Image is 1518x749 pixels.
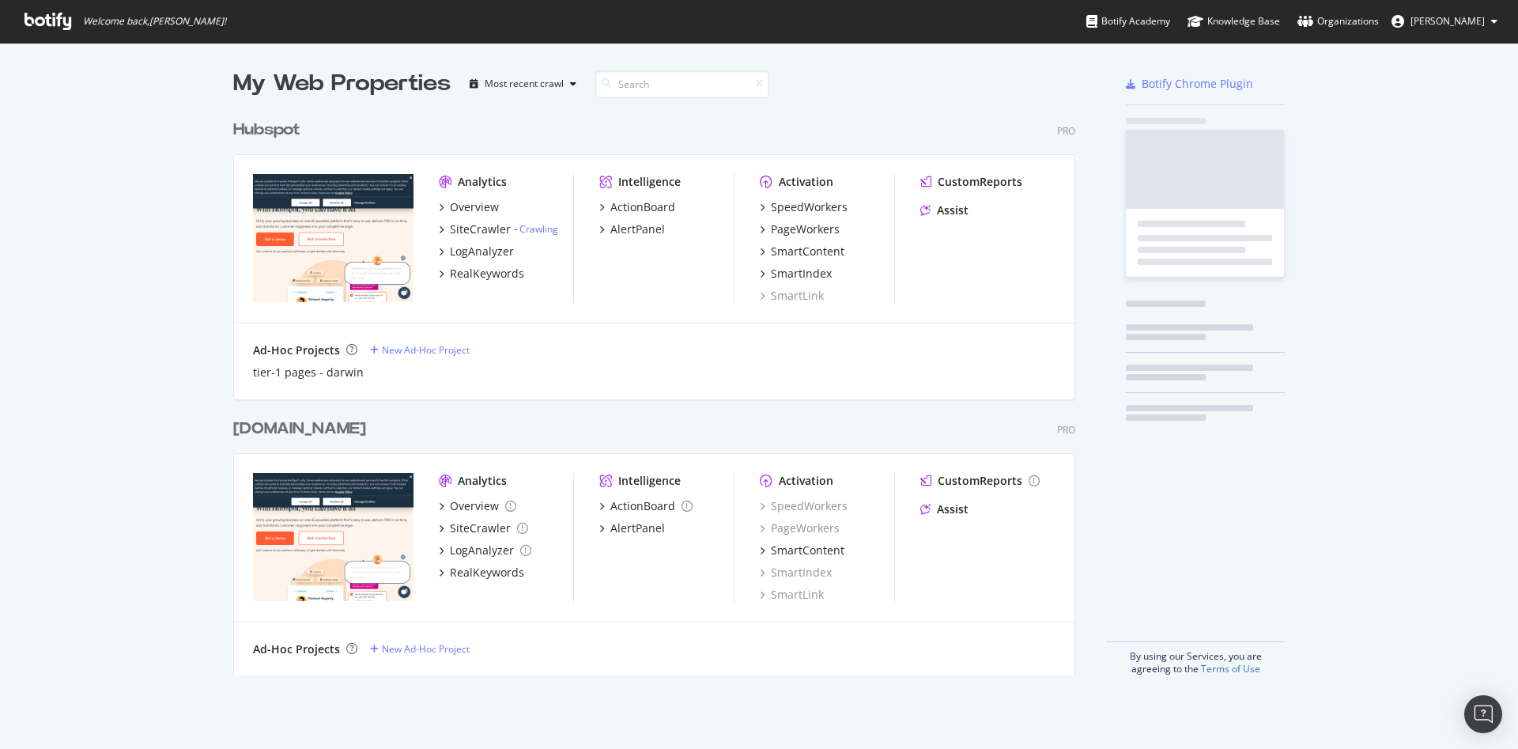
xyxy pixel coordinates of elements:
[382,642,470,656] div: New Ad-Hoc Project
[439,543,531,558] a: LogAnalyzer
[382,343,470,357] div: New Ad-Hoc Project
[485,79,564,89] div: Most recent crawl
[253,342,340,358] div: Ad-Hoc Projects
[458,473,507,489] div: Analytics
[599,221,665,237] a: AlertPanel
[439,221,558,237] a: SiteCrawler- Crawling
[618,174,681,190] div: Intelligence
[463,71,583,96] button: Most recent crawl
[233,100,1088,675] div: grid
[439,520,528,536] a: SiteCrawler
[458,174,507,190] div: Analytics
[439,565,524,581] a: RealKeywords
[938,473,1022,489] div: CustomReports
[779,174,833,190] div: Activation
[439,266,524,282] a: RealKeywords
[1057,423,1075,437] div: Pro
[937,501,969,517] div: Assist
[771,244,844,259] div: SmartContent
[439,498,516,514] a: Overview
[370,343,470,357] a: New Ad-Hoc Project
[610,498,675,514] div: ActionBoard
[610,221,665,237] div: AlertPanel
[233,119,300,142] div: Hubspot
[253,473,413,601] img: hubspot-bulkdataexport.com
[760,266,832,282] a: SmartIndex
[1142,76,1253,92] div: Botify Chrome Plugin
[233,418,366,441] div: [DOMAIN_NAME]
[450,266,524,282] div: RealKeywords
[233,119,307,142] a: Hubspot
[610,520,665,536] div: AlertPanel
[599,498,693,514] a: ActionBoard
[920,174,1022,190] a: CustomReports
[450,543,514,558] div: LogAnalyzer
[450,520,511,536] div: SiteCrawler
[83,15,226,28] span: Welcome back, [PERSON_NAME] !
[514,222,558,236] div: -
[760,498,848,514] a: SpeedWorkers
[771,266,832,282] div: SmartIndex
[610,199,675,215] div: ActionBoard
[599,199,675,215] a: ActionBoard
[920,501,969,517] a: Assist
[779,473,833,489] div: Activation
[920,202,969,218] a: Assist
[253,365,364,380] a: tier-1 pages - darwin
[760,221,840,237] a: PageWorkers
[1086,13,1170,29] div: Botify Academy
[1297,13,1379,29] div: Organizations
[1464,695,1502,733] div: Open Intercom Messenger
[233,418,372,441] a: [DOMAIN_NAME]
[439,199,499,215] a: Overview
[439,244,514,259] a: LogAnalyzer
[771,221,840,237] div: PageWorkers
[920,473,1040,489] a: CustomReports
[450,221,511,237] div: SiteCrawler
[937,202,969,218] div: Assist
[1106,641,1285,675] div: By using our Services, you are agreeing to the
[233,68,451,100] div: My Web Properties
[595,70,769,98] input: Search
[1410,14,1485,28] span: Victor Pan
[760,288,824,304] a: SmartLink
[771,543,844,558] div: SmartContent
[1126,76,1253,92] a: Botify Chrome Plugin
[1188,13,1280,29] div: Knowledge Base
[450,244,514,259] div: LogAnalyzer
[760,587,824,603] a: SmartLink
[599,520,665,536] a: AlertPanel
[938,174,1022,190] div: CustomReports
[1057,124,1075,138] div: Pro
[450,498,499,514] div: Overview
[253,174,413,302] img: hubspot.com
[370,642,470,656] a: New Ad-Hoc Project
[618,473,681,489] div: Intelligence
[519,222,558,236] a: Crawling
[450,565,524,581] div: RealKeywords
[760,199,848,215] a: SpeedWorkers
[1379,9,1510,34] button: [PERSON_NAME]
[760,244,844,259] a: SmartContent
[450,199,499,215] div: Overview
[760,565,832,581] a: SmartIndex
[771,199,848,215] div: SpeedWorkers
[1201,662,1260,675] a: Terms of Use
[253,641,340,657] div: Ad-Hoc Projects
[760,520,840,536] a: PageWorkers
[760,543,844,558] a: SmartContent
